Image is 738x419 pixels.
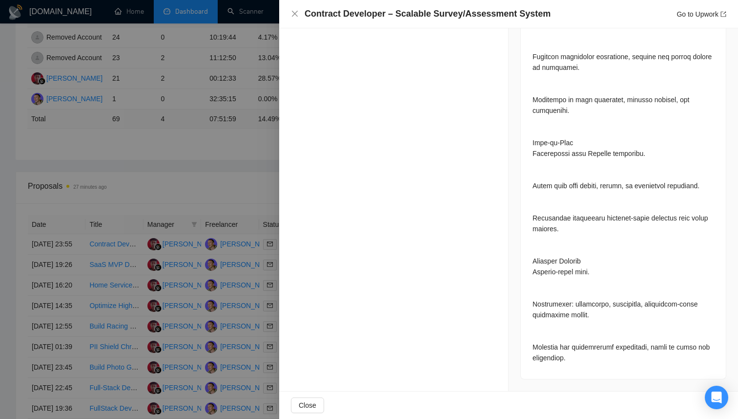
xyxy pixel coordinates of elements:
[299,400,316,411] span: Close
[705,386,728,409] div: Open Intercom Messenger
[291,10,299,18] span: close
[720,11,726,17] span: export
[676,10,726,18] a: Go to Upworkexport
[291,397,324,413] button: Close
[291,10,299,18] button: Close
[305,8,551,20] h4: Contract Developer – Scalable Survey/Assessment System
